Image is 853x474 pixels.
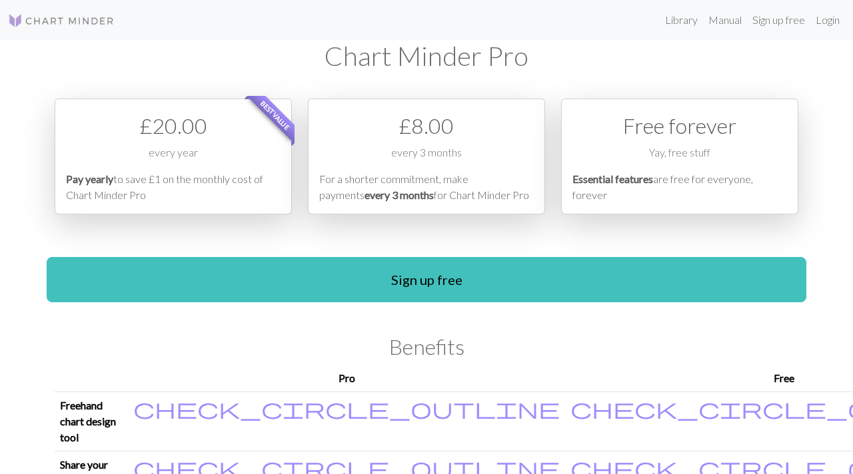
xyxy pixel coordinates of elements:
p: For a shorter commitment, make payments for Chart Minder Pro [319,171,534,203]
div: Yay, free stuff [572,144,787,171]
span: Best value [247,87,304,144]
p: to save £1 on the monthly cost of Chart Minder Pro [66,171,281,203]
img: Logo [8,13,115,29]
a: Manual [703,7,747,33]
div: every year [66,144,281,171]
div: £ 8.00 [319,110,534,142]
a: Login [810,7,845,33]
div: every 3 months [319,144,534,171]
div: Payment option 1 [55,99,292,214]
a: Library [660,7,703,33]
div: Payment option 2 [308,99,545,214]
a: Sign up free [47,257,806,302]
span: check_circle_outline [133,395,560,421]
div: Free forever [572,110,787,142]
em: Pay yearly [66,172,113,185]
p: are free for everyone, forever [572,171,787,203]
i: Included [133,397,560,419]
p: Freehand chart design tool [60,397,123,445]
th: Pro [128,365,565,392]
em: Essential features [572,172,653,185]
div: Free option [561,99,798,214]
h1: Chart Minder Pro [55,40,798,72]
em: every 3 months [365,188,434,201]
div: £ 20.00 [66,110,281,142]
a: Sign up free [747,7,810,33]
h2: Benefits [55,334,798,359]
